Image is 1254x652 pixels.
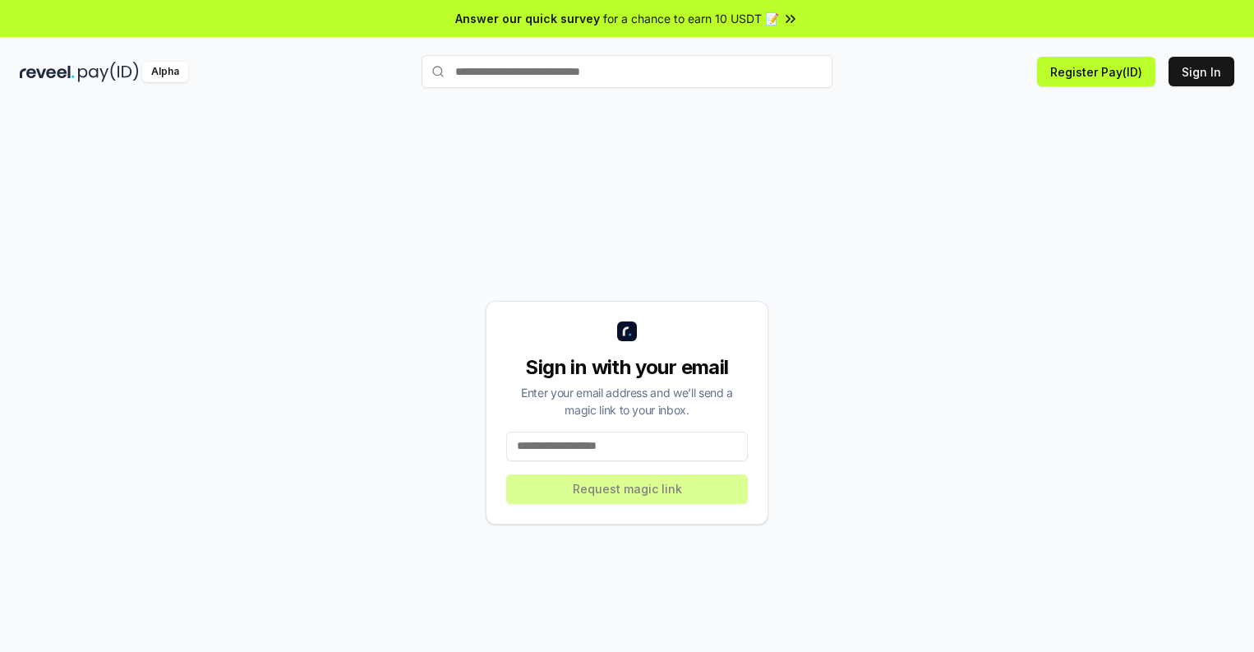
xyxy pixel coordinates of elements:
div: Sign in with your email [506,354,748,381]
div: Enter your email address and we’ll send a magic link to your inbox. [506,384,748,418]
img: logo_small [617,321,637,341]
button: Sign In [1169,57,1234,86]
button: Register Pay(ID) [1037,57,1155,86]
img: reveel_dark [20,62,75,82]
span: Answer our quick survey [455,10,600,27]
div: Alpha [142,62,188,82]
img: pay_id [78,62,139,82]
span: for a chance to earn 10 USDT 📝 [603,10,779,27]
